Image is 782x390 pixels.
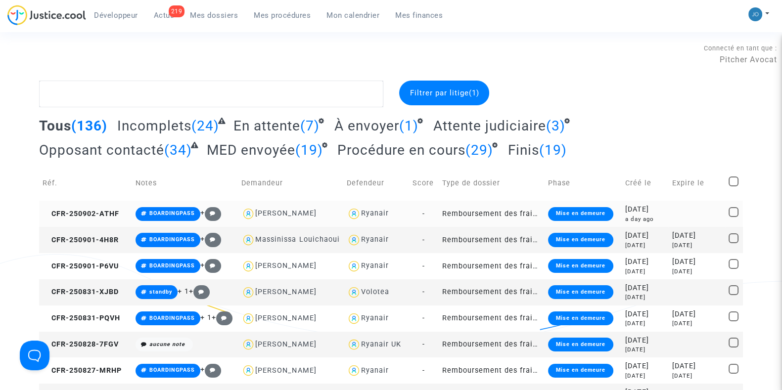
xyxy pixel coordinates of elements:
[255,261,316,270] div: [PERSON_NAME]
[238,166,344,201] td: Demandeur
[361,288,389,296] div: Volotea
[132,166,238,201] td: Notes
[16,26,24,34] img: website_grey.svg
[387,8,451,23] a: Mes finances
[246,8,319,23] a: Mes procédures
[189,287,210,296] span: +
[241,338,256,352] img: icon-user.svg
[112,57,120,65] img: tab_keywords_by_traffic_grey.svg
[625,346,665,354] div: [DATE]
[625,335,665,346] div: [DATE]
[149,341,185,347] i: aucune note
[51,58,76,65] div: Domaine
[548,311,613,325] div: Mise en demeure
[169,5,185,17] div: 219
[178,287,189,296] span: + 1
[334,118,399,134] span: À envoyer
[200,365,222,374] span: +
[439,201,545,227] td: Remboursement des frais d'impression de la carte d'embarquement
[207,142,295,158] span: MED envoyée
[300,118,320,134] span: (7)
[43,210,119,218] span: CFR-250902-ATHF
[548,364,613,378] div: Mise en demeure
[241,311,256,326] img: icon-user.svg
[625,361,665,372] div: [DATE]
[672,257,721,267] div: [DATE]
[508,142,539,158] span: Finis
[319,8,387,23] a: Mon calendrier
[326,11,379,20] span: Mon calendrier
[241,285,256,300] img: icon-user.svg
[255,235,339,244] div: Massinissa Louichaoui
[347,363,361,378] img: icon-user.svg
[672,319,721,328] div: [DATE]
[465,142,493,158] span: (29)
[439,166,545,201] td: Type de dossier
[347,285,361,300] img: icon-user.svg
[39,142,164,158] span: Opposant contacté
[672,230,721,241] div: [DATE]
[672,241,721,250] div: [DATE]
[200,235,222,243] span: +
[43,314,120,322] span: CFR-250831-PQVH
[123,58,151,65] div: Mots-clés
[672,267,721,276] div: [DATE]
[149,236,195,243] span: BOARDINGPASS
[361,340,401,348] div: Ryanair UK
[255,209,316,217] div: [PERSON_NAME]
[28,16,48,24] div: v 4.0.25
[149,262,195,269] span: BOARDINGPASS
[548,233,613,247] div: Mise en demeure
[672,361,721,372] div: [DATE]
[347,207,361,221] img: icon-user.svg
[410,88,479,97] span: Filtrer par litige
[704,44,777,52] span: Connecté en tant que :
[43,288,119,296] span: CFR-250831-XJBD
[337,142,465,158] span: Procédure en cours
[149,315,195,321] span: BOARDINGPASS
[545,166,622,201] td: Phase
[191,118,219,134] span: (24)
[255,340,316,348] div: [PERSON_NAME]
[422,340,425,348] span: -
[241,233,256,247] img: icon-user.svg
[399,118,418,134] span: (1)
[361,314,389,322] div: Ryanair
[422,210,425,218] span: -
[154,11,175,20] span: Actus
[395,11,443,20] span: Mes finances
[43,236,119,244] span: CFR-250901-4H8R
[422,366,425,375] span: -
[212,313,233,322] span: +
[422,314,425,322] span: -
[43,366,122,375] span: CFR-250827-MRHP
[149,210,195,217] span: BOARDINGPASS
[254,11,311,20] span: Mes procédures
[625,204,665,215] div: [DATE]
[548,285,613,299] div: Mise en demeure
[748,7,762,21] img: 45a793c8596a0d21866ab9c5374b5e4b
[625,309,665,320] div: [DATE]
[200,261,222,269] span: +
[149,367,195,373] span: BOARDINGPASS
[422,288,425,296] span: -
[625,241,665,250] div: [DATE]
[146,8,183,23] a: 219Actus
[625,215,665,223] div: a day ago
[625,267,665,276] div: [DATE]
[625,283,665,294] div: [DATE]
[546,118,565,134] span: (3)
[255,288,316,296] div: [PERSON_NAME]
[409,166,439,201] td: Score
[16,16,24,24] img: logo_orange.svg
[625,230,665,241] div: [DATE]
[7,5,86,25] img: jc-logo.svg
[625,319,665,328] div: [DATE]
[548,259,613,273] div: Mise en demeure
[39,166,132,201] td: Réf.
[439,253,545,279] td: Remboursement des frais d'impression de la carte d'embarquement
[71,118,107,134] span: (136)
[361,366,389,375] div: Ryanair
[241,259,256,273] img: icon-user.svg
[255,366,316,375] div: [PERSON_NAME]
